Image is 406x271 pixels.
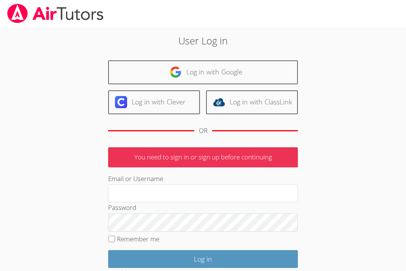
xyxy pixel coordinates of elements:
[57,33,349,48] h2: User Log in
[199,125,208,136] div: OR
[115,96,127,108] img: clever-logo-6eab21bc6e7a338710f1a6ff85c0baf02591cd810cc4098c63d3a4b26e2feb20.svg
[213,96,225,108] img: classlink-logo-d6bb404cc1216ec64c9a2012d9dc4662098be43eaf13dc465df04b49fa7ab582.svg
[108,60,298,84] a: Log in with Google
[6,4,104,23] img: airtutors_banner-c4298cdbf04f3fff15de1276eac7730deb9818008684d7c2e4769d2f7ddbe033.png
[108,174,163,183] label: Email or Username
[108,203,136,212] label: Password
[108,250,298,268] input: Log in
[117,235,159,243] label: Remember me
[170,66,182,78] img: google-logo-50288ca7cdecda66e5e0955fdab243c47b7ad437acaf1139b6f446037453330a.svg
[108,147,298,167] p: You need to sign in or sign up before continuing
[206,90,298,114] a: Log in with ClassLink
[108,90,200,114] a: Log in with Clever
